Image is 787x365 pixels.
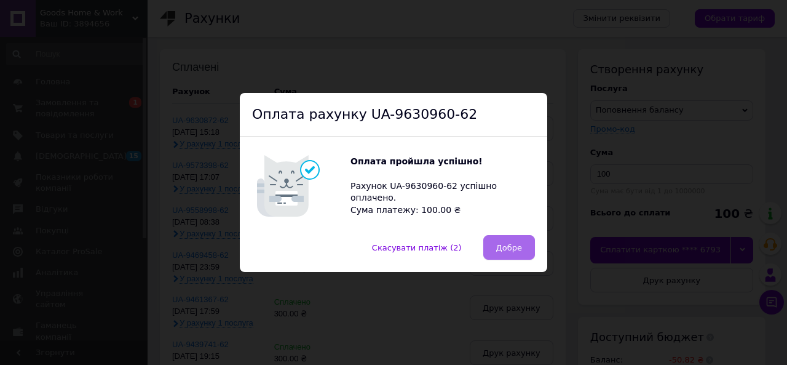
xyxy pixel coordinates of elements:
div: Рахунок UA-9630960-62 успішно оплачено. Сума платежу: 100.00 ₴ [350,156,535,216]
button: Скасувати платіж (2) [359,235,475,260]
div: Оплата рахунку UA-9630960-62 [240,93,547,137]
button: Добре [483,235,535,260]
span: Добре [496,243,522,252]
span: Скасувати платіж (2) [372,243,462,252]
img: Котик говорить Оплата пройшла успішно! [252,149,350,223]
b: Оплата пройшла успішно! [350,156,483,166]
